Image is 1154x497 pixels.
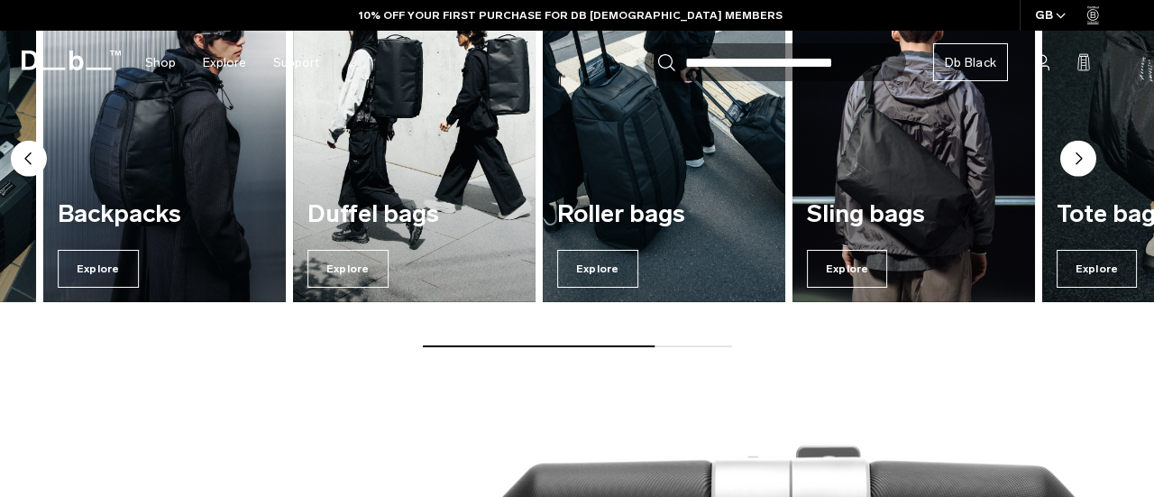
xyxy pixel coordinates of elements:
a: Support [273,31,319,95]
h3: Roller bags [557,201,771,228]
nav: Main Navigation [132,31,333,95]
a: 10% OFF YOUR FIRST PURCHASE FOR DB [DEMOGRAPHIC_DATA] MEMBERS [359,7,783,23]
span: Explore [1057,250,1138,288]
h3: Backpacks [58,201,271,228]
h3: Duffel bags [307,201,521,228]
a: Db Black [933,43,1008,81]
button: Next slide [1060,141,1096,180]
span: Explore [557,250,638,288]
a: Explore [203,31,246,95]
button: Previous slide [11,141,47,180]
span: Explore [307,250,389,288]
span: Explore [807,250,888,288]
a: Shop [145,31,176,95]
h3: Sling bags [807,201,1021,228]
span: Explore [58,250,139,288]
